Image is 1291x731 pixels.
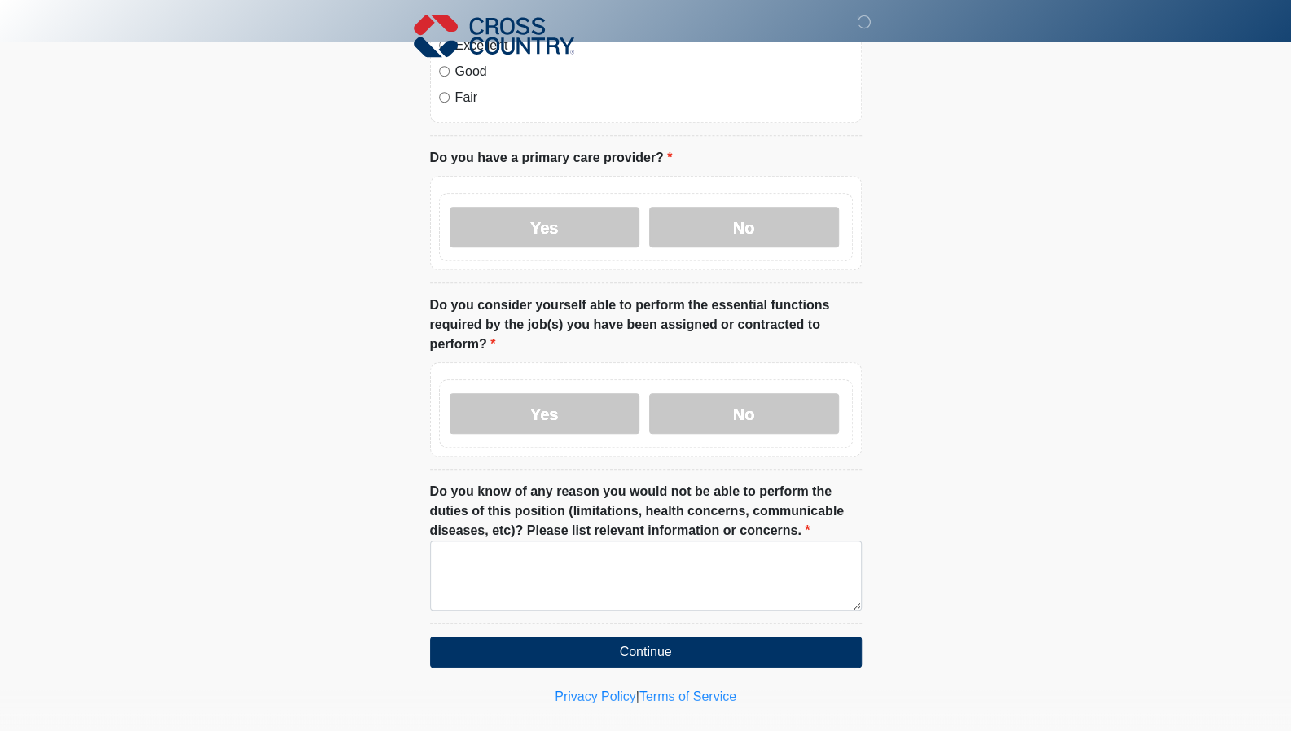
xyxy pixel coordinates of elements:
[430,295,862,354] label: Do you consider yourself able to perform the essential functions required by the job(s) you have ...
[455,88,853,107] label: Fair
[439,92,450,103] input: Fair
[430,482,862,541] label: Do you know of any reason you would not be able to perform the duties of this position (limitatio...
[649,393,839,434] label: No
[555,689,636,703] a: Privacy Policy
[636,689,639,703] a: |
[450,207,639,247] label: Yes
[430,148,673,168] label: Do you have a primary care provider?
[430,637,862,668] button: Continue
[450,393,639,434] label: Yes
[414,12,575,59] img: Cross Country Logo
[455,62,853,81] label: Good
[639,689,736,703] a: Terms of Service
[649,207,839,247] label: No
